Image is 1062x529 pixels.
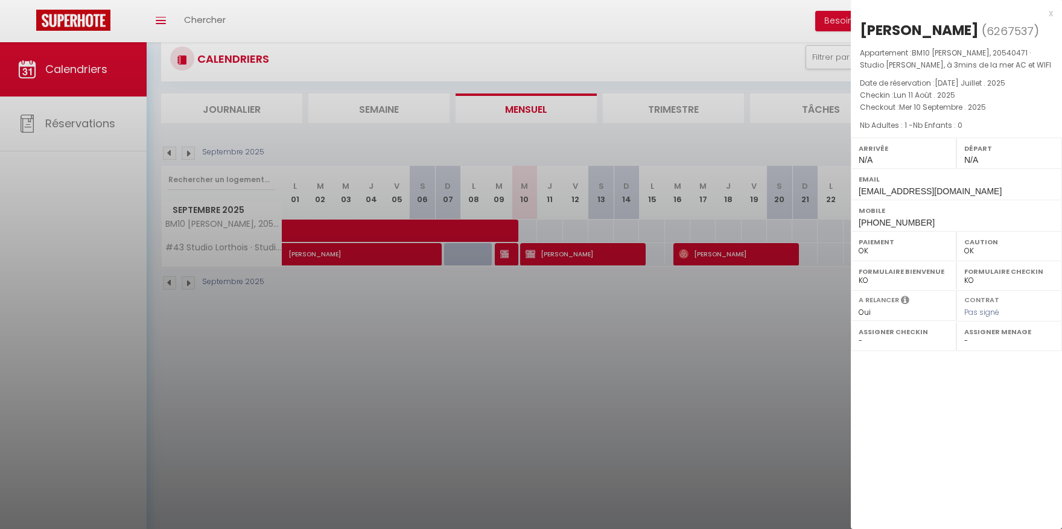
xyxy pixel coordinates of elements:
[987,24,1034,39] span: 6267537
[899,102,986,112] span: Mer 10 Septembre . 2025
[964,265,1054,277] label: Formulaire Checkin
[859,142,949,154] label: Arrivée
[982,22,1039,39] span: ( )
[859,326,949,338] label: Assigner Checkin
[859,218,935,227] span: [PHONE_NUMBER]
[964,236,1054,248] label: Caution
[859,173,1054,185] label: Email
[913,120,962,130] span: Nb Enfants : 0
[859,204,1054,217] label: Mobile
[860,120,962,130] span: Nb Adultes : 1 -
[859,186,1002,196] span: [EMAIL_ADDRESS][DOMAIN_NAME]
[894,90,955,100] span: Lun 11 Août . 2025
[964,295,999,303] label: Contrat
[859,155,873,165] span: N/A
[859,265,949,277] label: Formulaire Bienvenue
[860,89,1053,101] p: Checkin :
[860,47,1053,71] p: Appartement :
[859,295,899,305] label: A relancer
[860,101,1053,113] p: Checkout :
[964,155,978,165] span: N/A
[860,21,979,40] div: [PERSON_NAME]
[860,48,1051,70] span: BM10 [PERSON_NAME], 20540471 · Studio [PERSON_NAME], à 3mins de la mer AC et WIFI
[901,295,909,308] i: Sélectionner OUI si vous souhaiter envoyer les séquences de messages post-checkout
[964,142,1054,154] label: Départ
[935,78,1005,88] span: [DATE] Juillet . 2025
[964,307,999,317] span: Pas signé
[851,6,1053,21] div: x
[859,236,949,248] label: Paiement
[860,77,1053,89] p: Date de réservation :
[964,326,1054,338] label: Assigner Menage
[10,5,46,41] button: Ouvrir le widget de chat LiveChat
